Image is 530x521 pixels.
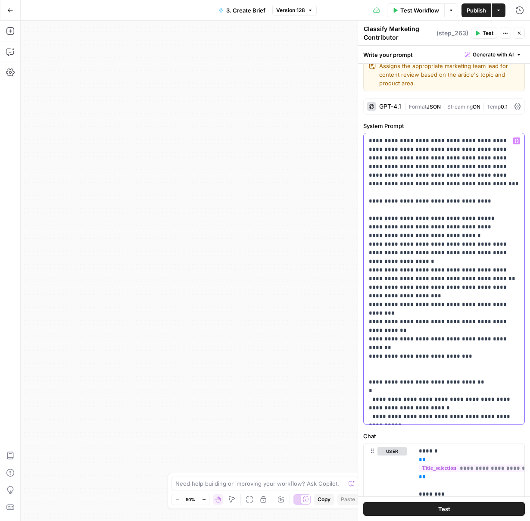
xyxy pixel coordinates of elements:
[337,494,359,505] button: Paste
[364,25,434,42] textarea: Classify Marketing Contributor
[276,6,305,14] span: Version 128
[341,496,355,503] span: Paste
[358,46,530,63] div: Write your prompt
[473,103,480,110] span: ON
[314,494,334,505] button: Copy
[379,62,519,87] textarea: Assigns the appropriate marketing team lead for content review based on the article's topic and p...
[213,3,271,17] button: 3. Create Brief
[377,447,407,455] button: user
[363,122,525,130] label: System Prompt
[387,3,444,17] button: Test Workflow
[405,102,409,110] span: |
[441,102,447,110] span: |
[186,496,195,503] span: 50%
[363,502,525,516] button: Test
[272,5,317,16] button: Version 128
[318,496,330,503] span: Copy
[461,3,491,17] button: Publish
[473,51,514,59] span: Generate with AI
[447,103,473,110] span: Streaming
[226,6,265,15] span: 3. Create Brief
[427,103,441,110] span: JSON
[436,29,468,37] span: ( step_263 )
[379,103,401,109] div: GPT-4.1
[483,29,493,37] span: Test
[409,103,427,110] span: Format
[480,102,487,110] span: |
[438,505,450,513] span: Test
[487,103,501,110] span: Temp
[471,28,497,39] button: Test
[363,432,525,440] label: Chat
[501,103,508,110] span: 0.1
[461,49,525,60] button: Generate with AI
[467,6,486,15] span: Publish
[400,6,439,15] span: Test Workflow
